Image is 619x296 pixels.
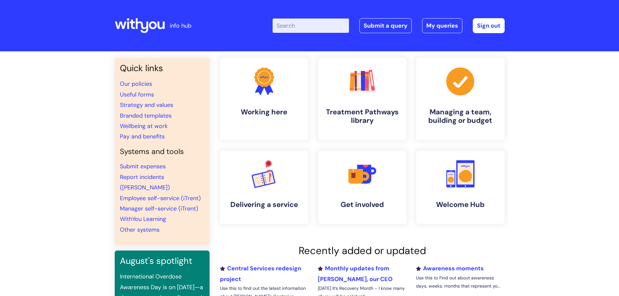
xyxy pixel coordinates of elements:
[120,133,165,140] a: Pay and benefits
[120,112,172,120] a: Branded templates
[318,58,406,140] a: Treatment Pathways library
[359,18,412,33] a: Submit a query
[273,18,505,33] div: | -
[120,205,198,212] a: Manager self-service (iTrent)
[421,108,499,125] h4: Managing a team, building or budget
[225,200,303,209] h4: Delivering a service
[318,150,406,224] a: Get involved
[323,108,401,125] h4: Treatment Pathways library
[323,200,401,209] h4: Get involved
[120,162,166,170] a: Submit expenses
[120,91,154,98] a: Useful forms
[120,63,204,73] h3: Quick links
[120,215,166,223] a: WithYou Learning
[421,200,499,209] h4: Welcome Hub
[120,122,168,130] a: Wellbeing at work
[416,58,505,140] a: Managing a team, building or budget
[473,18,505,33] a: Sign out
[220,150,308,224] a: Delivering a service
[225,108,303,116] h4: Working here
[273,19,349,33] input: Search
[220,58,308,140] a: Working here
[120,194,201,202] a: Employee self-service (iTrent)
[416,264,484,272] a: Awareness moments
[120,101,173,109] a: Strategy and values
[120,147,204,156] h4: Systems and tools
[120,226,160,234] a: Other systems
[120,80,152,88] a: Our policies
[220,245,505,257] h2: Recently added or updated
[120,173,170,191] a: Report incidents ([PERSON_NAME])
[170,20,191,31] p: info hub
[220,264,301,283] a: Central Services redesign project
[416,274,504,290] p: Use this to Find out about awareness days, weeks, months that represent yo...
[318,264,393,283] a: Monthly updates from [PERSON_NAME], our CEO
[120,256,204,266] h3: August's spotlight
[422,18,462,33] a: My queries
[416,150,505,224] a: Welcome Hub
